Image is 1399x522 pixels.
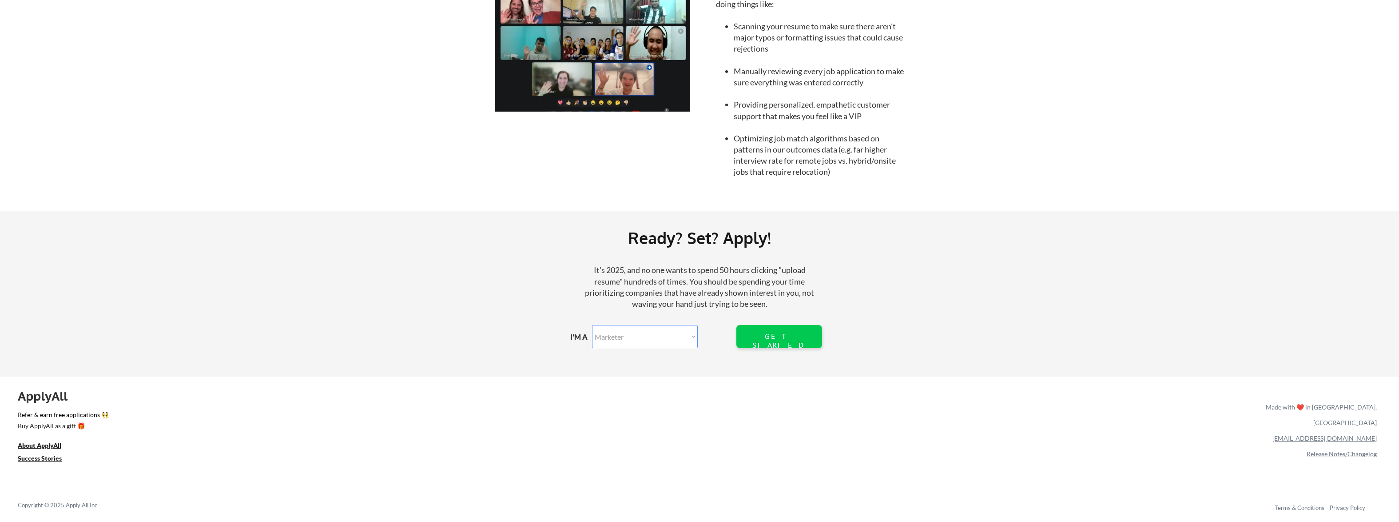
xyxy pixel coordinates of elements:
a: Refer & earn free applications 👯‍♀️ [18,412,1080,421]
div: It's 2025, and no one wants to spend 50 hours clicking "upload resume" hundreds of times. You sho... [581,265,818,309]
a: Release Notes/Changelog [1307,450,1377,458]
a: About ApplyAll [18,441,74,452]
a: Privacy Policy [1330,504,1365,511]
a: [EMAIL_ADDRESS][DOMAIN_NAME] [1272,434,1377,442]
div: ApplyAll [18,389,78,404]
u: About ApplyAll [18,442,61,449]
div: Copyright © 2025 Apply All Inc [18,501,120,510]
li: Scanning your resume to make sure there aren't major typos or formatting issues that could cause ... [734,21,906,55]
u: Success Stories [18,454,62,462]
li: Providing personalized, empathetic customer support that makes you feel like a VIP [734,99,906,121]
a: Success Stories [18,454,74,465]
div: I'M A [570,332,594,342]
a: Terms & Conditions [1275,504,1324,511]
li: Optimizing job match algorithms based on patterns in our outcomes data (e.g. far higher interview... [734,133,906,178]
div: Buy ApplyAll as a gift 🎁 [18,423,107,429]
div: GET STARTED [751,332,807,349]
li: Manually reviewing every job application to make sure everything was entered correctly [734,66,906,88]
div: Made with ❤️ in [GEOGRAPHIC_DATA], [GEOGRAPHIC_DATA] [1262,399,1377,430]
div: Ready? Set? Apply! [124,225,1275,251]
a: Buy ApplyAll as a gift 🎁 [18,421,107,432]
